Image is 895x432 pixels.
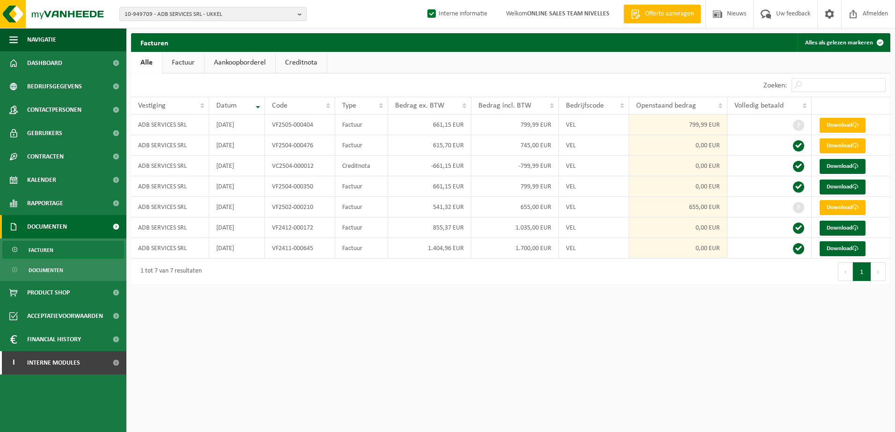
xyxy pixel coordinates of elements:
button: Previous [838,262,853,281]
span: Bedrijfscode [566,102,604,109]
td: ADB SERVICES SRL [131,115,209,135]
label: Zoeken: [763,82,787,89]
span: Dashboard [27,51,62,75]
a: Download [820,200,866,215]
span: Bedrag incl. BTW [478,102,531,109]
td: Factuur [335,176,388,197]
td: VF2504-000476 [265,135,335,156]
td: [DATE] [209,197,265,217]
span: I [9,351,18,374]
td: ADB SERVICES SRL [131,238,209,259]
td: -799,99 EUR [471,156,559,176]
button: 1 [853,262,871,281]
a: Documenten [2,261,124,279]
td: Factuur [335,217,388,238]
td: 661,15 EUR [388,115,471,135]
td: 615,70 EUR [388,135,471,156]
td: VF2411-000645 [265,238,335,259]
td: VEL [559,197,630,217]
td: ADB SERVICES SRL [131,176,209,197]
td: 0,00 EUR [629,176,727,197]
td: [DATE] [209,115,265,135]
span: Type [342,102,356,109]
td: VEL [559,238,630,259]
td: [DATE] [209,156,265,176]
a: Download [820,180,866,194]
td: 661,15 EUR [388,176,471,197]
span: Volledig betaald [734,102,784,109]
span: Code [272,102,287,109]
td: 0,00 EUR [629,238,727,259]
td: Factuur [335,238,388,259]
span: Openstaand bedrag [636,102,696,109]
span: Documenten [29,261,63,279]
button: Next [871,262,886,281]
button: Alles als gelezen markeren [798,33,889,52]
td: 855,37 EUR [388,217,471,238]
td: -661,15 EUR [388,156,471,176]
td: 799,99 EUR [629,115,727,135]
span: Contracten [27,145,64,168]
td: VEL [559,156,630,176]
span: Financial History [27,328,81,351]
span: Vestiging [138,102,166,109]
td: ADB SERVICES SRL [131,217,209,238]
span: Interne modules [27,351,80,374]
span: Offerte aanvragen [643,9,696,19]
a: Aankoopborderel [205,52,275,73]
span: Rapportage [27,192,63,215]
td: Factuur [335,115,388,135]
td: VEL [559,115,630,135]
td: VC2504-000012 [265,156,335,176]
span: Documenten [27,215,67,238]
strong: ONLINE SALES TEAM NIVELLES [527,10,609,17]
td: ADB SERVICES SRL [131,197,209,217]
a: Download [820,241,866,256]
span: Navigatie [27,28,56,51]
td: VF2505-000404 [265,115,335,135]
a: Alle [131,52,162,73]
td: ADB SERVICES SRL [131,156,209,176]
td: 1.700,00 EUR [471,238,559,259]
td: 655,00 EUR [629,197,727,217]
a: Facturen [2,241,124,259]
td: VF2504-000350 [265,176,335,197]
span: Product Shop [27,281,70,304]
span: 10-949709 - ADB SERVICES SRL - UKKEL [125,7,294,22]
a: Download [820,138,866,153]
td: VF2412-000172 [265,217,335,238]
a: Offerte aanvragen [624,5,701,23]
a: Download [820,221,866,236]
span: Bedrijfsgegevens [27,75,82,98]
label: Interne informatie [425,7,487,21]
td: 0,00 EUR [629,217,727,238]
span: Acceptatievoorwaarden [27,304,103,328]
td: VEL [559,176,630,197]
span: Bedrag ex. BTW [395,102,444,109]
td: 541,32 EUR [388,197,471,217]
a: Download [820,118,866,133]
td: [DATE] [209,217,265,238]
span: Kalender [27,168,56,192]
h2: Facturen [131,33,178,51]
td: 1.404,96 EUR [388,238,471,259]
div: 1 tot 7 van 7 resultaten [136,263,202,280]
td: 1.035,00 EUR [471,217,559,238]
td: VEL [559,135,630,156]
td: 0,00 EUR [629,156,727,176]
td: 0,00 EUR [629,135,727,156]
a: Download [820,159,866,174]
td: 655,00 EUR [471,197,559,217]
span: Datum [216,102,237,109]
td: Factuur [335,135,388,156]
td: VF2502-000210 [265,197,335,217]
td: [DATE] [209,176,265,197]
td: [DATE] [209,135,265,156]
td: VEL [559,217,630,238]
td: 799,99 EUR [471,176,559,197]
td: [DATE] [209,238,265,259]
td: ADB SERVICES SRL [131,135,209,156]
span: Gebruikers [27,122,62,145]
td: Factuur [335,197,388,217]
button: 10-949709 - ADB SERVICES SRL - UKKEL [119,7,307,21]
